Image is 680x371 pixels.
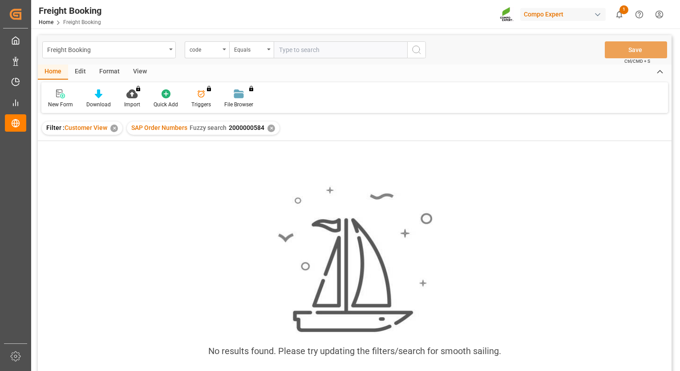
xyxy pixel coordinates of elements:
div: ✕ [110,125,118,132]
div: Freight Booking [39,4,101,17]
div: View [126,65,154,80]
span: 2000000584 [229,124,264,131]
div: No results found. Please try updating the filters/search for smooth sailing. [208,344,501,358]
button: search button [407,41,426,58]
span: Ctrl/CMD + S [624,58,650,65]
div: Freight Booking [47,44,166,55]
span: Customer View [65,124,107,131]
button: Compo Expert [520,6,609,23]
img: smooth_sailing.jpeg [277,185,433,334]
button: open menu [229,41,274,58]
img: Screenshot%202023-09-29%20at%2010.02.21.png_1712312052.png [500,7,514,22]
div: code [190,44,220,54]
div: ✕ [267,125,275,132]
span: Filter : [46,124,65,131]
a: Home [39,19,53,25]
div: Home [38,65,68,80]
div: Quick Add [154,101,178,109]
div: Format [93,65,126,80]
div: Edit [68,65,93,80]
div: Download [86,101,111,109]
button: open menu [42,41,176,58]
button: show 1 new notifications [609,4,629,24]
div: Equals [234,44,264,54]
div: Compo Expert [520,8,606,21]
div: New Form [48,101,73,109]
span: SAP Order Numbers [131,124,187,131]
span: Fuzzy search [190,124,227,131]
button: open menu [185,41,229,58]
button: Help Center [629,4,649,24]
input: Type to search [274,41,407,58]
button: Save [605,41,667,58]
span: 1 [619,5,628,14]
